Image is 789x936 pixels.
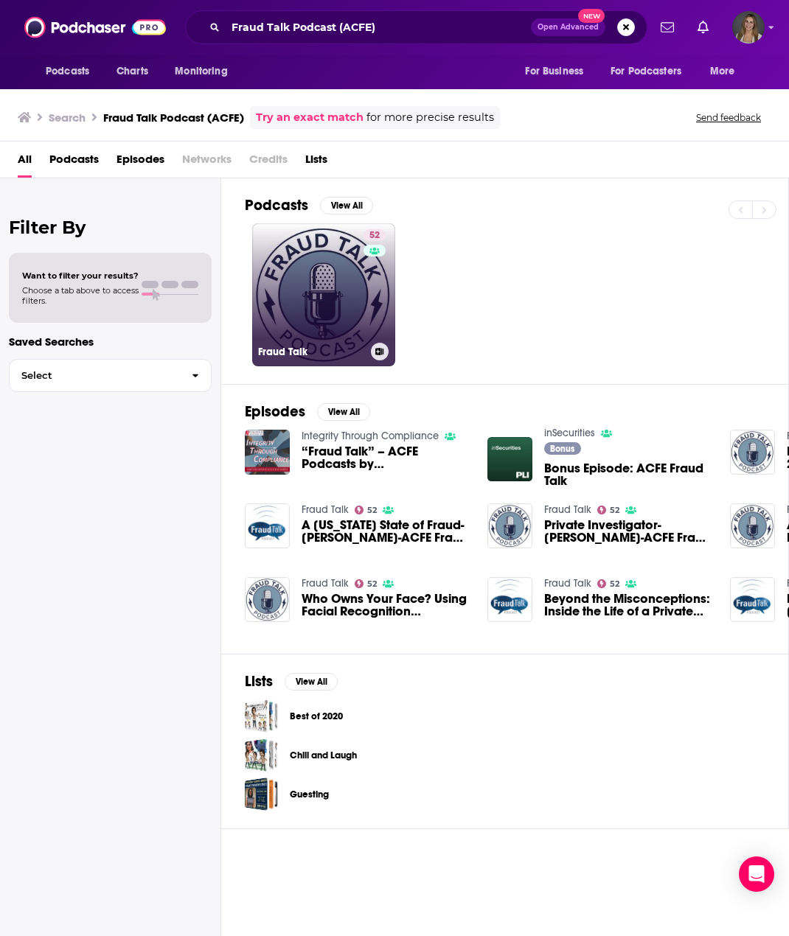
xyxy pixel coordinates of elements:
a: EpisodesView All [245,402,370,421]
span: Choose a tab above to access filters. [22,285,139,306]
a: Podcasts [49,147,99,178]
a: Guesting [245,778,278,811]
span: Want to filter your results? [22,270,139,281]
span: Credits [249,147,288,178]
button: open menu [515,57,602,85]
img: Key Findings from the ACFE’s 2018 Report to the Nations - Moody, Warren, McNeal - ACFE Fraud Talk... [730,430,775,475]
button: Open AdvancedNew [531,18,605,36]
a: All [18,147,32,178]
button: View All [320,197,373,214]
a: Fraud Talk [302,577,349,590]
a: Episodes [117,147,164,178]
a: inSecurities [544,427,595,439]
span: Private Investigator-[PERSON_NAME]-ACFE Fraud Talk-Episode 31 [544,519,712,544]
div: Open Intercom Messenger [739,856,774,892]
h3: Search [49,111,86,125]
span: 52 [610,507,619,514]
span: Monitoring [175,61,227,82]
h2: Podcasts [245,196,308,214]
a: Charts [107,57,157,85]
button: View All [285,673,338,691]
a: Integrity Through Compliance [302,430,439,442]
a: PodcastsView All [245,196,373,214]
button: Send feedback [692,111,765,124]
a: Show notifications dropdown [655,15,680,40]
img: Beyond the Misconceptions: Inside the Life of a Private Fraud Investigator-Hal Humphreys-ACFE Fra... [487,577,532,622]
span: A [US_STATE] State of Fraud-[PERSON_NAME]-ACFE Fraud Talk-Episode 16 [302,519,470,544]
img: Artificial Intelligence and Machine Learning: Buzz Words or Fraud Prevention Tool? - James Routol... [730,503,775,548]
input: Search podcasts, credits, & more... [226,15,531,39]
span: Logged in as hhughes [732,11,765,43]
img: Who Owns Your Face? Using Facial Recognition Technology in Fraud Examinations-Walt Manning-ACFE F... [245,577,290,622]
a: Fraud Talk [544,503,591,516]
a: 52 [355,579,378,588]
a: 52 [597,506,620,514]
a: Best of 2020 [290,708,343,724]
a: Bonus Episode: ACFE Fraud Talk [544,462,712,487]
h3: Fraud Talk Podcast (ACFE) [103,111,244,125]
img: “Fraud Talk” – ACFE Podcasts by Eric Feldman [245,430,290,475]
span: Open Advanced [538,24,599,31]
h2: Filter By [9,217,212,238]
span: Who Owns Your Face? Using Facial Recognition Technology in Fraud Examinations-[PERSON_NAME]-ACFE ... [302,593,470,618]
span: Bonus [550,444,574,453]
span: New [578,9,605,23]
a: Who Owns Your Face? Using Facial Recognition Technology in Fraud Examinations-Walt Manning-ACFE F... [302,593,470,618]
span: Charts [117,61,148,82]
span: for more precise results [366,109,494,126]
span: Select [10,371,180,380]
a: Fraud Talk [544,577,591,590]
a: 52Fraud Talk [252,223,395,366]
span: Networks [182,147,232,178]
a: Guesting [290,786,329,803]
span: For Podcasters [611,61,681,82]
button: open menu [601,57,703,85]
img: Private Investigator-Hal Humphries-ACFE Fraud Talk-Episode 31 [487,503,532,548]
img: User Profile [732,11,765,43]
div: Search podcasts, credits, & more... [185,10,647,44]
a: Beyond the Misconceptions: Inside the Life of a Private Fraud Investigator-Hal Humphreys-ACFE Fra... [544,593,712,618]
h2: Episodes [245,402,305,421]
button: open menu [35,57,108,85]
span: More [710,61,735,82]
img: Lost and Found-Jay Dawdy-ACFE Fraud Talk-Episode 1 [730,577,775,622]
button: open menu [700,57,754,85]
a: Show notifications dropdown [692,15,715,40]
button: Show profile menu [732,11,765,43]
span: 52 [367,507,377,514]
h3: Fraud Talk [258,346,365,358]
a: A New York State of Fraud-Martin Biegelman-ACFE Fraud Talk-Episode 16 [302,519,470,544]
a: “Fraud Talk” – ACFE Podcasts by Eric Feldman [302,445,470,470]
span: 52 [610,581,619,587]
p: Saved Searches [9,335,212,349]
span: “Fraud Talk” – ACFE Podcasts by [PERSON_NAME] [302,445,470,470]
a: Best of 2020 [245,699,278,733]
span: For Business [525,61,583,82]
img: Bonus Episode: ACFE Fraud Talk [487,437,532,482]
button: View All [317,403,370,421]
span: Podcasts [46,61,89,82]
a: Lists [305,147,327,178]
a: A New York State of Fraud-Martin Biegelman-ACFE Fraud Talk-Episode 16 [245,503,290,548]
span: 52 [369,228,380,243]
a: 52 [355,506,378,514]
h2: Lists [245,672,273,691]
span: Beyond the Misconceptions: Inside the Life of a Private Fraud Investigator-[PERSON_NAME]-ACFE Fra... [544,593,712,618]
a: Chill and Laugh [245,738,278,772]
a: Chill and Laugh [290,747,357,764]
a: 52 [597,579,620,588]
a: Podchaser - Follow, Share and Rate Podcasts [24,13,166,41]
